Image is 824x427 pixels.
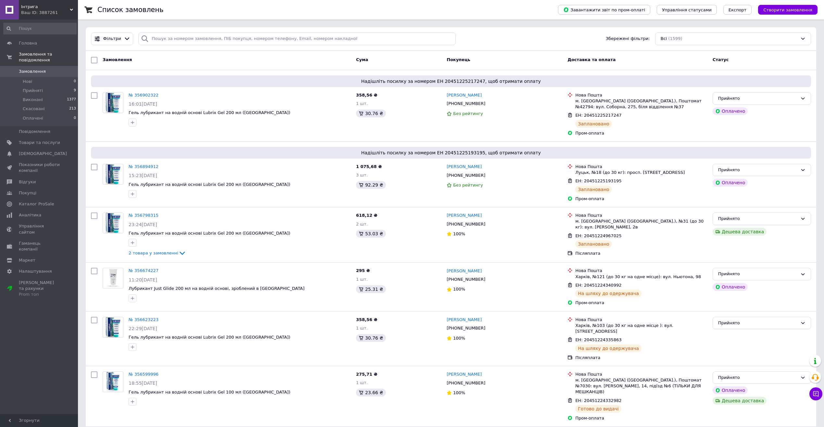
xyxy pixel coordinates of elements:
[453,231,465,236] span: 100%
[19,69,46,74] span: Замовлення
[718,95,798,102] div: Прийнято
[138,32,455,45] input: Пошук за номером замовлення, ПІБ покупця, номером телефону, Email, номером накладної
[575,405,621,413] div: Готово до видачі
[19,179,36,185] span: Відгуки
[713,386,748,394] div: Оплачено
[718,320,798,327] div: Прийнято
[19,190,36,196] span: Покупці
[723,5,752,15] button: Експорт
[356,380,368,385] span: 1 шт.
[575,186,612,193] div: Заплановано
[103,317,123,338] a: Фото товару
[445,275,487,284] div: [PHONE_NUMBER]
[69,106,76,112] span: 213
[575,196,707,202] div: Пром-оплата
[718,271,798,278] div: Прийнято
[445,171,487,180] div: [PHONE_NUMBER]
[129,317,158,322] a: № 356623223
[575,251,707,256] div: Післяплата
[558,5,650,15] button: Завантажити звіт по пром-оплаті
[356,181,386,189] div: 92.29 ₴
[713,283,748,291] div: Оплачено
[23,115,43,121] span: Оплачені
[356,326,368,330] span: 1 шт.
[74,115,76,121] span: 0
[356,334,386,342] div: 30.76 ₴
[129,390,290,395] a: Гель лубрикант на водній основі Lubrix Gel 100 мл ([GEOGRAPHIC_DATA])
[356,93,377,97] span: 358,56 ₴
[129,277,157,282] span: 11:20[DATE]
[129,372,158,377] a: № 356599996
[19,40,37,46] span: Головна
[67,97,76,103] span: 1377
[453,336,465,341] span: 100%
[575,268,707,274] div: Нова Пошта
[356,268,370,273] span: 295 ₴
[356,110,386,117] div: 30.76 ₴
[129,93,158,97] a: № 356902322
[129,164,158,169] a: № 356894912
[19,240,60,252] span: Гаманець компанії
[356,57,368,62] span: Cума
[105,213,121,233] img: Фото товару
[606,36,650,42] span: Збережені фільтри:
[575,317,707,323] div: Нова Пошта
[129,173,157,178] span: 15:23[DATE]
[758,5,818,15] button: Створити замовлення
[575,218,707,230] div: м. [GEOGRAPHIC_DATA] ([GEOGRAPHIC_DATA].), №31 (до 30 кг): вул. [PERSON_NAME], 2в
[129,286,305,291] a: Лубрикант Just Glide 200 мл на водній основі, зроблений в [GEOGRAPHIC_DATA]
[657,5,717,15] button: Управління статусами
[575,92,707,98] div: Нова Пошта
[713,397,767,405] div: Дешева доставка
[19,223,60,235] span: Управління сайтом
[74,88,76,94] span: 9
[718,167,798,174] div: Прийнято
[718,215,798,222] div: Прийнято
[763,7,812,12] span: Створити замовлення
[19,151,67,157] span: [DEMOGRAPHIC_DATA]
[19,51,78,63] span: Замовлення та повідомлення
[447,371,482,378] a: [PERSON_NAME]
[575,323,707,334] div: Харків, №103 (до 30 кг на одне місце ): вул. [STREET_ADDRESS]
[19,140,60,146] span: Товари та послуги
[713,107,748,115] div: Оплачено
[19,162,60,174] span: Показники роботи компанії
[445,220,487,228] div: [PHONE_NUMBER]
[445,99,487,108] div: [PHONE_NUMBER]
[129,182,290,187] a: Гель лубрикант на водній основі Lubrix Gel 200 мл ([GEOGRAPHIC_DATA])
[575,355,707,361] div: Післяплата
[575,233,621,238] span: ЕН: 20451224967025
[713,179,748,187] div: Оплачено
[129,268,158,273] a: № 356674227
[103,92,123,113] a: Фото товару
[713,57,729,62] span: Статус
[718,374,798,381] div: Прийнято
[21,10,78,16] div: Ваш ID: 3887261
[575,178,621,183] span: ЕН: 20451225193195
[453,111,483,116] span: Без рейтингу
[447,92,482,98] a: [PERSON_NAME]
[567,57,615,62] span: Доставка та оплата
[356,101,368,106] span: 1 шт.
[103,213,123,233] a: Фото товару
[103,57,132,62] span: Замовлення
[356,213,377,218] span: 618,12 ₴
[23,79,32,84] span: Нові
[129,335,290,340] span: Гель лубрикант на водній основі Lubrix Gel 200 мл ([GEOGRAPHIC_DATA])
[129,251,178,255] span: 2 товара у замовленні
[23,106,45,112] span: Скасовані
[21,4,70,10] span: Інтрига
[575,164,707,170] div: Нова Пошта
[356,317,377,322] span: 358,56 ₴
[103,36,121,42] span: Фільтри
[729,7,747,12] span: Експорт
[74,79,76,84] span: 0
[453,390,465,395] span: 100%
[356,164,382,169] span: 1 075,68 ₴
[103,371,123,392] a: Фото товару
[129,251,186,255] a: 2 товара у замовленні
[356,285,386,293] div: 25.31 ₴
